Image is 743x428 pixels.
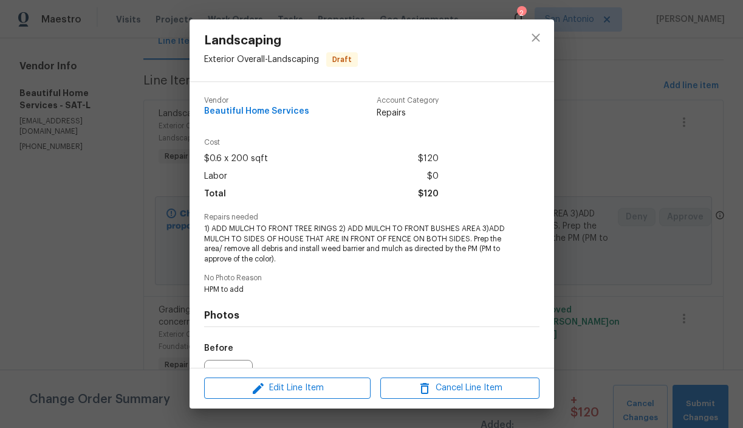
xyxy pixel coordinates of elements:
[204,97,309,105] span: Vendor
[204,344,233,353] h5: Before
[418,185,439,203] span: $120
[204,185,226,203] span: Total
[521,23,550,52] button: close
[204,224,506,264] span: 1) ADD MULCH TO FRONT TREE RINGS 2) ADD MULCH TO FRONT BUSHES AREA 3)ADD MULCH TO SIDES OF HOUSE ...
[427,168,439,185] span: $0
[384,381,536,396] span: Cancel Line Item
[204,150,268,168] span: $0.6 x 200 sqft
[204,55,319,64] span: Exterior Overall - Landscaping
[204,274,539,282] span: No Photo Reason
[204,139,439,147] span: Cost
[204,34,358,47] span: Landscaping
[204,213,539,221] span: Repairs needed
[377,97,439,105] span: Account Category
[204,285,506,295] span: HPM to add
[204,107,309,116] span: Beautiful Home Services
[377,107,439,119] span: Repairs
[204,378,371,399] button: Edit Line Item
[517,7,526,19] div: 2
[204,309,539,322] h4: Photos
[327,53,357,66] span: Draft
[208,381,367,396] span: Edit Line Item
[380,378,539,399] button: Cancel Line Item
[418,150,439,168] span: $120
[204,168,227,185] span: Labor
